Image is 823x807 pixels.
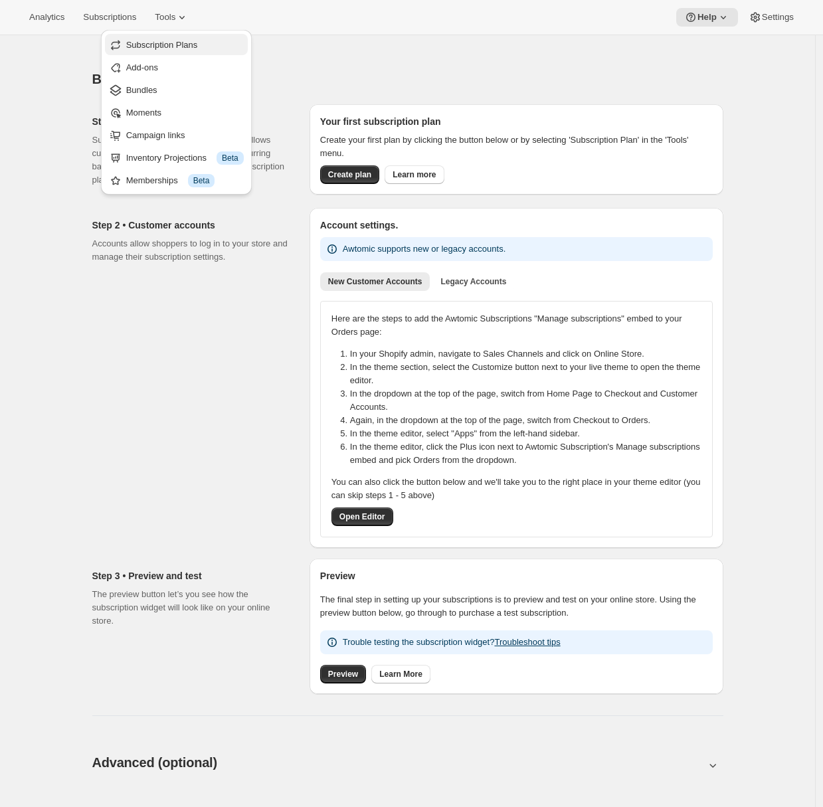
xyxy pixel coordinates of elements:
[83,12,136,23] span: Subscriptions
[105,56,248,78] button: Add-ons
[343,242,505,256] p: Awtomic supports new or legacy accounts.
[147,8,197,27] button: Tools
[92,115,288,128] h2: Step 1 • Create subscription plan
[320,219,713,232] h2: Account settings.
[320,272,430,291] button: New Customer Accounts
[193,175,210,186] span: Beta
[105,147,248,168] button: Inventory Projections
[762,12,794,23] span: Settings
[494,637,560,647] a: Troubleshoot tips
[320,665,366,683] a: Preview
[320,165,379,184] button: Create plan
[385,165,444,184] a: Learn more
[350,361,709,387] li: In the theme section, select the Customize button next to your live theme to open the theme editor.
[126,151,244,165] div: Inventory Projections
[126,85,157,95] span: Bundles
[126,174,244,187] div: Memberships
[105,102,248,123] button: Moments
[126,108,161,118] span: Moments
[741,8,802,27] button: Settings
[29,12,64,23] span: Analytics
[440,276,506,287] span: Legacy Accounts
[105,79,248,100] button: Bundles
[21,8,72,27] button: Analytics
[92,219,288,232] h2: Step 2 • Customer accounts
[75,8,144,27] button: Subscriptions
[350,427,709,440] li: In the theme editor, select "Apps" from the left-hand sidebar.
[92,237,288,264] p: Accounts allow shoppers to log in to your store and manage their subscription settings.
[126,130,185,140] span: Campaign links
[328,276,422,287] span: New Customer Accounts
[222,153,238,163] span: Beta
[105,34,248,55] button: Subscription Plans
[676,8,738,27] button: Help
[343,636,561,649] p: Trouble testing the subscription widget?
[350,347,709,361] li: In your Shopify admin, navigate to Sales Channels and click on Online Store.
[432,272,514,291] button: Legacy Accounts
[155,12,175,23] span: Tools
[339,511,385,522] span: Open Editor
[371,665,430,683] a: Learn More
[92,588,288,628] p: The preview button let’s you see how the subscription widget will look like on your online store.
[105,169,248,191] button: Memberships
[328,669,358,679] span: Preview
[393,169,436,180] span: Learn more
[105,124,248,145] button: Campaign links
[350,387,709,414] li: In the dropdown at the top of the page, switch from Home Page to Checkout and Customer Accounts.
[328,169,371,180] span: Create plan
[350,440,709,467] li: In the theme editor, click the Plus icon next to Awtomic Subscription's Manage subscriptions embe...
[320,569,713,583] h2: Preview
[379,669,422,679] span: Learn More
[92,755,217,770] span: Advanced (optional)
[320,134,713,160] p: Create your first plan by clicking the button below or by selecting 'Subscription Plan' in the 'T...
[331,312,701,339] p: Here are the steps to add the Awtomic Subscriptions "Manage subscriptions" embed to your Orders p...
[92,569,288,583] h2: Step 3 • Preview and test
[126,62,158,72] span: Add-ons
[92,72,165,86] span: Basic setup
[331,507,393,526] button: Open Editor
[320,593,713,620] p: The final step in setting up your subscriptions is to preview and test on your online store. Usin...
[320,115,713,128] h2: Your first subscription plan
[331,476,701,502] p: You can also click the button below and we'll take you to the right place in your theme editor (y...
[92,134,288,187] p: Subscription plans are the heart of what allows customers to purchase products on a recurring bas...
[697,12,717,23] span: Help
[126,40,198,50] span: Subscription Plans
[350,414,709,427] li: Again, in the dropdown at the top of the page, switch from Checkout to Orders.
